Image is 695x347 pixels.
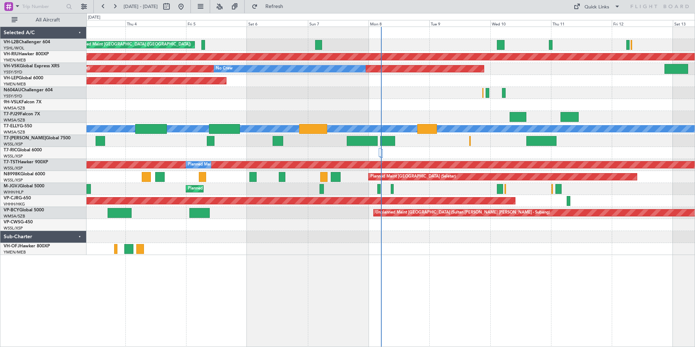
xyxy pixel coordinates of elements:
[19,17,77,23] span: All Aircraft
[4,244,20,248] span: VH-OFJ
[4,93,22,99] a: YSSY/SYD
[369,20,429,27] div: Mon 8
[584,4,609,11] div: Quick Links
[4,141,23,147] a: WSSL/XSP
[4,81,26,87] a: YMEN/MEB
[4,153,23,159] a: WSSL/XSP
[186,20,247,27] div: Fri 5
[4,124,20,128] span: T7-ELLY
[4,124,32,128] a: T7-ELLYG-550
[4,220,20,224] span: VP-CWS
[248,1,292,12] button: Refresh
[4,165,23,171] a: WSSL/XSP
[64,20,125,27] div: Wed 3
[188,183,273,194] div: Planned Maint [GEOGRAPHIC_DATA] (Seletar)
[4,112,20,116] span: T7-PJ29
[4,250,26,255] a: YMEN/MEB
[490,20,551,27] div: Wed 10
[4,160,48,164] a: T7-TSTHawker 900XP
[188,159,214,170] div: Planned Maint
[308,20,369,27] div: Sun 7
[551,20,612,27] div: Thu 11
[4,244,50,248] a: VH-OFJHawker 800XP
[4,64,60,68] a: VH-VSKGlobal Express XRS
[124,3,158,10] span: [DATE] - [DATE]
[4,105,25,111] a: WMSA/SZB
[4,88,53,92] a: N604AUChallenger 604
[4,196,31,200] a: VP-CJRG-650
[4,136,71,140] a: T7-[PERSON_NAME]Global 7500
[370,171,456,182] div: Planned Maint [GEOGRAPHIC_DATA] (Seletar)
[4,184,20,188] span: M-JGVJ
[4,40,19,44] span: VH-L2B
[4,52,49,56] a: VH-RIUHawker 800XP
[4,100,41,104] a: 9H-VSLKFalcon 7X
[247,20,308,27] div: Sat 6
[4,117,25,123] a: WMSA/SZB
[4,172,20,176] span: N8998K
[88,15,100,21] div: [DATE]
[4,178,23,183] a: WSSL/XSP
[4,100,21,104] span: 9H-VSLK
[4,172,45,176] a: N8998KGlobal 6000
[375,207,550,218] div: Unplanned Maint [GEOGRAPHIC_DATA] (Sultan [PERSON_NAME] [PERSON_NAME] - Subang)
[125,20,186,27] div: Thu 4
[259,4,290,9] span: Refresh
[4,129,25,135] a: WMSA/SZB
[4,214,25,219] a: WMSA/SZB
[4,57,26,63] a: YMEN/MEB
[429,20,490,27] div: Tue 9
[4,148,42,152] a: T7-RICGlobal 6000
[4,45,24,51] a: YSHL/WOL
[612,20,672,27] div: Fri 12
[4,88,21,92] span: N604AU
[8,14,79,26] button: All Aircraft
[22,1,64,12] input: Trip Number
[4,40,50,44] a: VH-L2BChallenger 604
[4,220,33,224] a: VP-CWSG-450
[4,196,19,200] span: VP-CJR
[4,148,17,152] span: T7-RIC
[4,76,19,80] span: VH-LEP
[4,208,19,212] span: VP-BCY
[71,39,191,50] div: Unplanned Maint [GEOGRAPHIC_DATA] ([GEOGRAPHIC_DATA])
[4,112,40,116] a: T7-PJ29Falcon 7X
[4,202,25,207] a: VHHH/HKG
[4,208,44,212] a: VP-BCYGlobal 5000
[4,184,44,188] a: M-JGVJGlobal 5000
[4,226,23,231] a: WSSL/XSP
[4,64,20,68] span: VH-VSK
[4,136,46,140] span: T7-[PERSON_NAME]
[4,76,43,80] a: VH-LEPGlobal 6000
[4,52,19,56] span: VH-RIU
[4,190,24,195] a: WIHH/HLP
[570,1,624,12] button: Quick Links
[216,63,233,74] div: No Crew
[4,69,22,75] a: YSSY/SYD
[4,160,18,164] span: T7-TST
